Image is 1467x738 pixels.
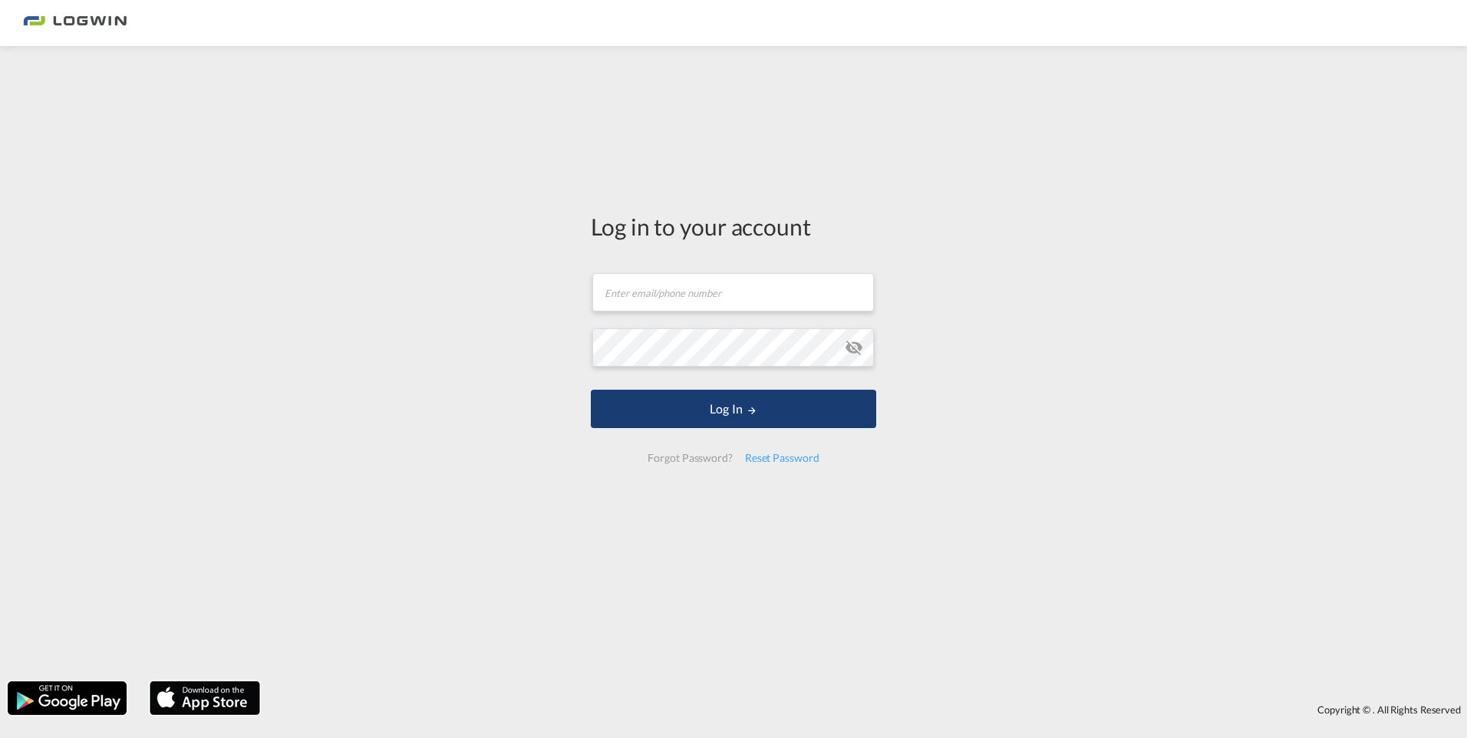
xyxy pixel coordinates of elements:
div: Log in to your account [591,210,876,242]
md-icon: icon-eye-off [845,338,863,357]
button: LOGIN [591,390,876,428]
div: Copyright © . All Rights Reserved [268,697,1467,723]
input: Enter email/phone number [592,273,874,311]
img: 2761ae10d95411efa20a1f5e0282d2d7.png [23,6,127,41]
div: Forgot Password? [641,444,738,472]
div: Reset Password [739,444,826,472]
img: google.png [6,680,128,717]
img: apple.png [148,680,262,717]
